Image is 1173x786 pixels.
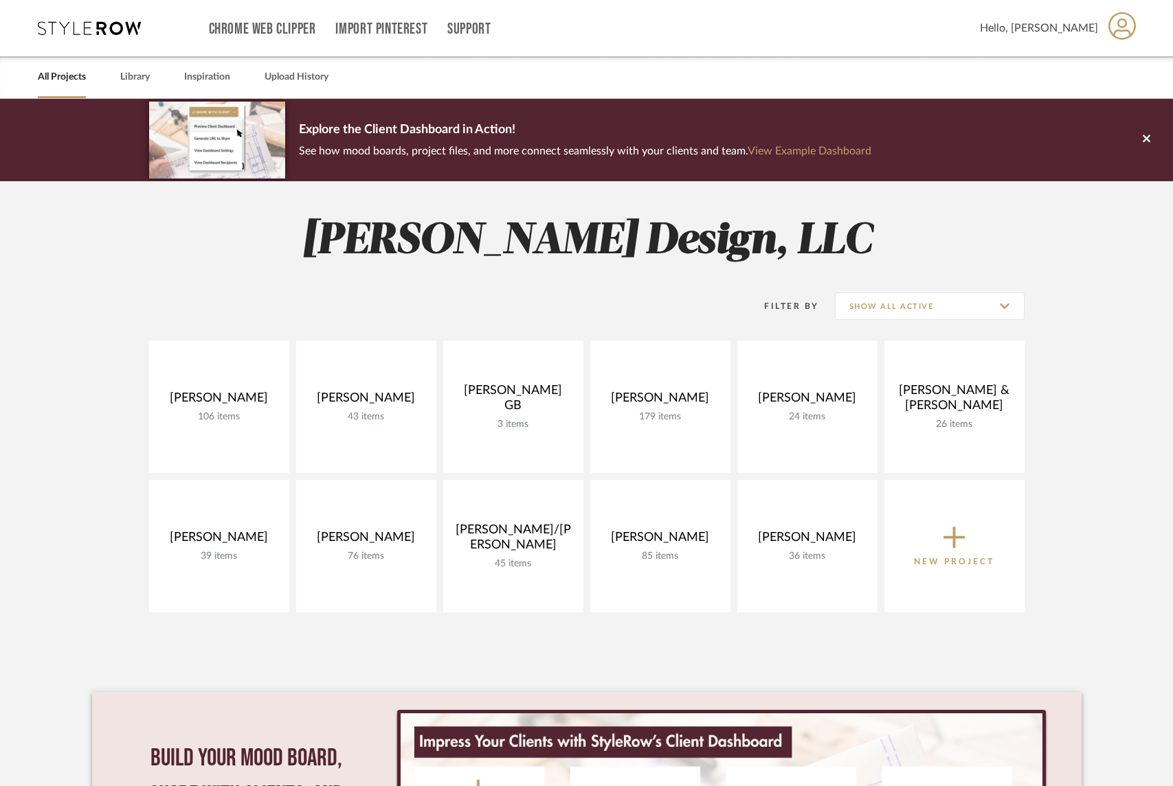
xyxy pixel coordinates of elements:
div: 85 items [601,551,719,562]
div: [PERSON_NAME] [160,530,278,551]
h2: [PERSON_NAME] Design, LLC [92,216,1082,267]
div: [PERSON_NAME] [748,530,867,551]
div: 76 items [307,551,425,562]
a: Import Pinterest [335,23,427,35]
div: 36 items [748,551,867,562]
div: 43 items [307,411,425,423]
div: 3 items [454,419,572,430]
div: [PERSON_NAME] [160,391,278,411]
a: All Projects [38,68,86,86]
div: Filter By [747,299,819,313]
div: [PERSON_NAME] & [PERSON_NAME] [895,383,1014,419]
div: 45 items [454,558,572,570]
div: 26 items [895,419,1014,430]
div: 24 items [748,411,867,423]
p: See how mood boards, project files, and more connect seamlessly with your clients and team. [299,141,871,161]
div: [PERSON_NAME] GB [454,383,572,419]
div: [PERSON_NAME] [601,530,719,551]
div: [PERSON_NAME]/[PERSON_NAME] [454,522,572,558]
p: New Project [914,555,994,568]
a: Support [447,23,491,35]
div: 106 items [160,411,278,423]
a: View Example Dashboard [748,146,871,157]
img: d5d033c5-7b12-40c2-a960-1ecee1989c38.png [149,102,285,178]
button: New Project [884,480,1025,612]
p: Explore the Client Dashboard in Action! [299,119,871,141]
a: Library [120,68,150,86]
div: 179 items [601,411,719,423]
div: [PERSON_NAME] [601,391,719,411]
div: [PERSON_NAME] [307,391,425,411]
a: Chrome Web Clipper [209,23,316,35]
span: Hello, [PERSON_NAME] [980,20,1098,36]
a: Upload History [265,68,328,86]
div: [PERSON_NAME] [307,530,425,551]
div: 39 items [160,551,278,562]
div: [PERSON_NAME] [748,391,867,411]
a: Inspiration [184,68,230,86]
